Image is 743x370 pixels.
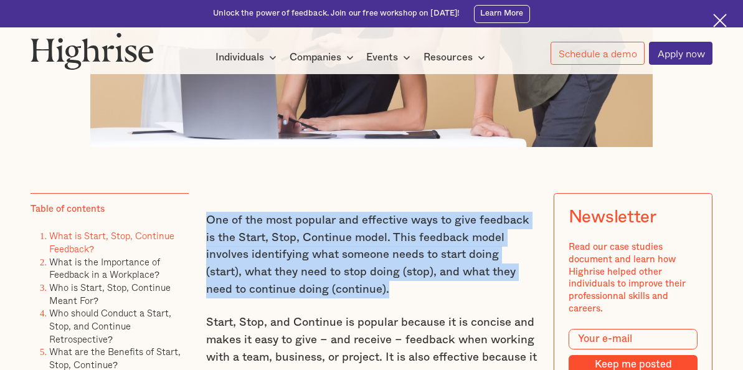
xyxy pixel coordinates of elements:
div: Resources [424,50,489,65]
div: Table of contents [31,203,105,216]
img: Cross icon [713,14,727,27]
a: Learn More [474,5,530,23]
img: Highrise logo [31,32,154,70]
div: Companies [290,50,357,65]
a: What is the Importance of Feedback in a Workplace? [49,255,160,282]
p: One of the most popular and effective ways to give feedback is the Start, Stop, Continue model. T... [206,212,537,298]
a: Who should Conduct a Start, Stop, and Continue Retrospective? [49,306,171,346]
div: Read our case studies document and learn how Highrise helped other individuals to improve their p... [569,241,698,315]
div: Individuals [215,50,264,65]
a: Who is Start, Stop, Continue Meant For? [49,280,171,308]
div: Events [366,50,414,65]
input: Your e-mail [569,329,698,349]
div: Events [366,50,398,65]
div: Newsletter [569,207,656,227]
div: Unlock the power of feedback. Join our free workshop on [DATE]! [213,8,460,19]
a: What is Start, Stop, Continue Feedback? [49,229,174,256]
a: Schedule a demo [551,42,645,64]
div: Companies [290,50,341,65]
a: Apply now [649,42,712,65]
div: Individuals [215,50,280,65]
div: Resources [424,50,473,65]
